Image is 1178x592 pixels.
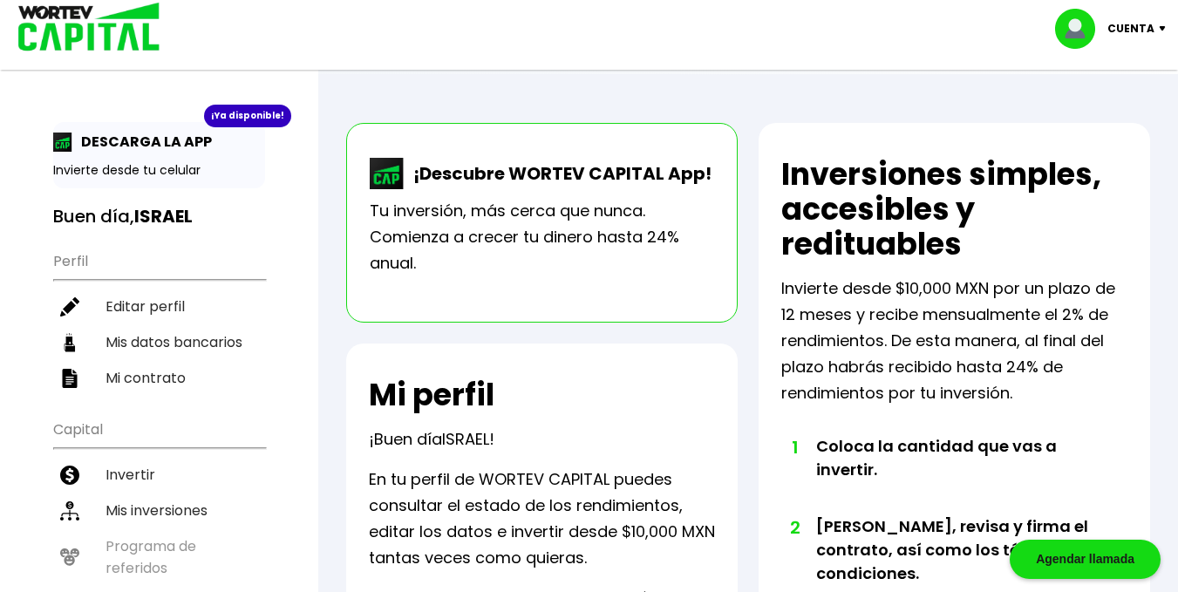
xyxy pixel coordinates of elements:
[60,369,79,388] img: contrato-icon.f2db500c.svg
[370,198,714,276] p: Tu inversión, más cerca que nunca. Comienza a crecer tu dinero hasta 24% anual.
[1010,540,1161,579] div: Agendar llamada
[53,133,72,152] img: app-icon
[781,276,1127,406] p: Invierte desde $10,000 MXN por un plazo de 12 meses y recibe mensualmente el 2% de rendimientos. ...
[1107,16,1154,42] p: Cuenta
[53,324,265,360] a: Mis datos bancarios
[405,160,712,187] p: ¡Descubre WORTEV CAPITAL App!
[53,289,265,324] a: Editar perfil
[53,360,265,396] a: Mi contrato
[53,242,265,396] ul: Perfil
[60,466,79,485] img: invertir-icon.b3b967d7.svg
[72,131,212,153] p: DESCARGA LA APP
[53,161,265,180] p: Invierte desde tu celular
[53,493,265,528] a: Mis inversiones
[204,105,291,127] div: ¡Ya disponible!
[442,428,489,450] span: ISRAEL
[60,501,79,521] img: inversiones-icon.6695dc30.svg
[60,297,79,316] img: editar-icon.952d3147.svg
[53,206,265,228] h3: Buen día,
[790,434,799,460] span: 1
[781,157,1127,262] h2: Inversiones simples, accesibles y redituables
[370,158,405,189] img: wortev-capital-app-icon
[369,378,494,412] h2: Mi perfil
[790,514,799,541] span: 2
[134,204,193,228] b: ISRAEL
[816,434,1093,514] li: Coloca la cantidad que vas a invertir.
[53,457,265,493] a: Invertir
[1154,26,1178,31] img: icon-down
[60,333,79,352] img: datos-icon.10cf9172.svg
[369,466,715,571] p: En tu perfil de WORTEV CAPITAL puedes consultar el estado de los rendimientos, editar los datos e...
[369,426,494,453] p: ¡Buen día !
[1055,9,1107,49] img: profile-image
